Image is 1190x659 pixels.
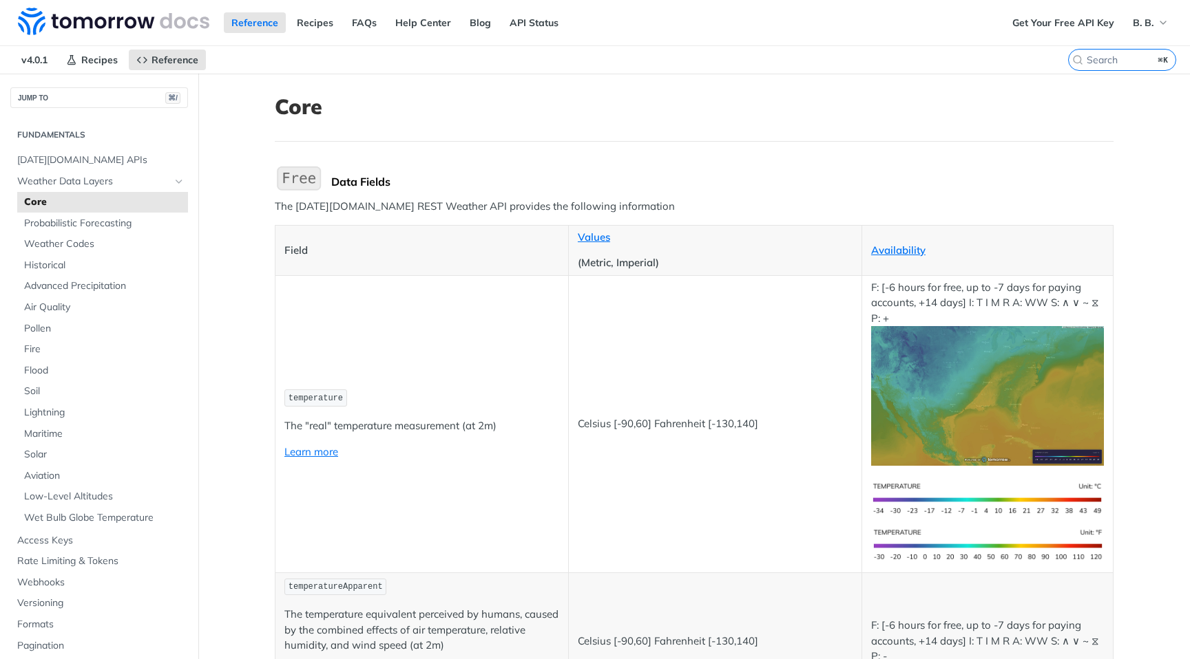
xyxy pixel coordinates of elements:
[24,469,185,483] span: Aviation
[871,491,1104,504] span: Expand image
[284,418,559,434] p: The "real" temperature measurement (at 2m)
[24,364,185,378] span: Flood
[10,572,188,593] a: Webhooks
[17,444,188,465] a: Solar
[17,576,185,590] span: Webhooks
[17,360,188,381] a: Flood
[1125,12,1176,33] button: B. B.
[871,244,926,257] a: Availability
[174,176,185,187] button: Hide subpages for Weather Data Layers
[17,234,188,255] a: Weather Codes
[152,54,198,66] span: Reference
[17,318,188,339] a: Pollen
[275,94,1114,119] h1: Core
[10,87,188,108] button: JUMP TO⌘/
[24,237,185,251] span: Weather Codes
[24,385,185,398] span: Soil
[289,12,341,33] a: Recipes
[1133,17,1154,29] span: B. B.
[17,486,188,507] a: Low-Level Altitudes
[129,50,206,70] a: Reference
[388,12,459,33] a: Help Center
[10,593,188,614] a: Versioning
[59,50,125,70] a: Recipes
[24,217,185,230] span: Probabilistic Forecasting
[10,636,188,656] a: Pagination
[10,129,188,141] h2: Fundamentals
[10,614,188,635] a: Formats
[17,402,188,423] a: Lightning
[24,427,185,441] span: Maritime
[17,639,185,653] span: Pagination
[284,243,559,259] p: Field
[18,8,209,35] img: Tomorrow.io Weather API Docs
[578,634,853,649] p: Celsius [-90,60] Fahrenheit [-130,140]
[17,213,188,234] a: Probabilistic Forecasting
[10,171,188,192] a: Weather Data LayersHide subpages for Weather Data Layers
[81,54,118,66] span: Recipes
[284,607,559,653] p: The temperature equivalent perceived by humans, caused by the combined effects of air temperature...
[24,279,185,293] span: Advanced Precipitation
[578,416,853,432] p: Celsius [-90,60] Fahrenheit [-130,140]
[502,12,566,33] a: API Status
[17,554,185,568] span: Rate Limiting & Tokens
[24,343,185,356] span: Fire
[17,153,185,167] span: [DATE][DOMAIN_NAME] APIs
[1155,53,1172,67] kbd: ⌘K
[331,175,1114,188] div: Data Fields
[578,230,610,244] a: Values
[17,175,170,188] span: Weather Data Layers
[14,50,55,70] span: v4.0.1
[165,92,180,104] span: ⌘/
[17,424,188,444] a: Maritime
[24,511,185,525] span: Wet Bulb Globe Temperature
[289,393,343,403] span: temperature
[24,195,185,209] span: Core
[17,276,188,296] a: Advanced Precipitation
[24,448,185,462] span: Solar
[24,490,185,504] span: Low-Level Altitudes
[275,199,1114,215] p: The [DATE][DOMAIN_NAME] REST Weather API provides the following information
[24,259,185,272] span: Historical
[224,12,286,33] a: Reference
[17,339,188,360] a: Fire
[17,381,188,402] a: Soil
[24,301,185,314] span: Air Quality
[578,255,853,271] p: (Metric, Imperial)
[17,596,185,610] span: Versioning
[344,12,384,33] a: FAQs
[871,280,1104,466] p: F: [-6 hours for free, up to -7 days for paying accounts, +14 days] I: T I M R A: WW S: ∧ ∨ ~ ⧖ P: +
[871,389,1104,402] span: Expand image
[17,255,188,276] a: Historical
[462,12,499,33] a: Blog
[17,297,188,318] a: Air Quality
[1005,12,1122,33] a: Get Your Free API Key
[17,508,188,528] a: Wet Bulb Globe Temperature
[24,406,185,420] span: Lightning
[24,322,185,336] span: Pollen
[1072,54,1083,65] svg: Search
[17,618,185,631] span: Formats
[289,582,383,592] span: temperatureApparent
[17,192,188,213] a: Core
[10,530,188,551] a: Access Keys
[10,551,188,572] a: Rate Limiting & Tokens
[17,466,188,486] a: Aviation
[871,537,1104,550] span: Expand image
[10,150,188,171] a: [DATE][DOMAIN_NAME] APIs
[17,534,185,548] span: Access Keys
[284,445,338,458] a: Learn more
